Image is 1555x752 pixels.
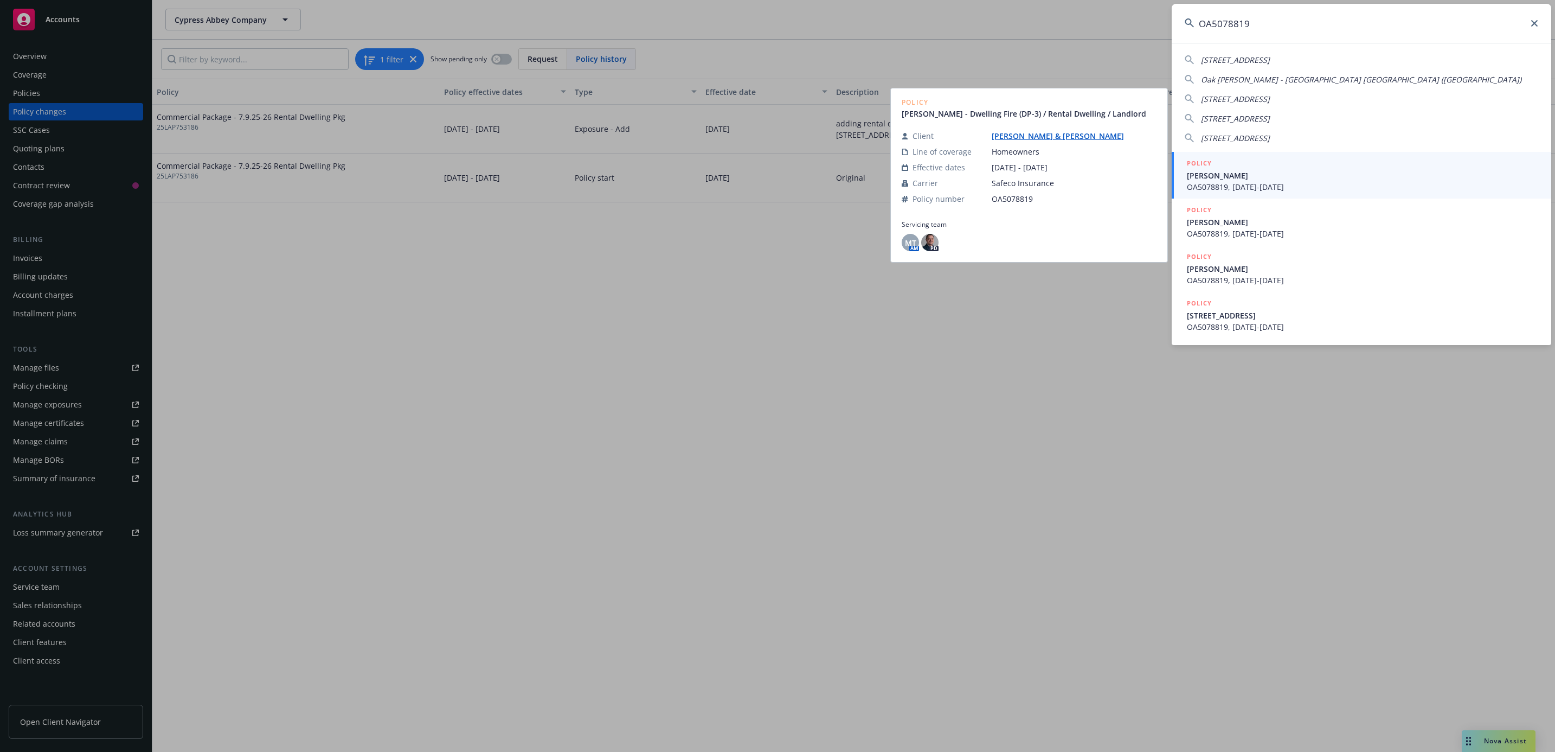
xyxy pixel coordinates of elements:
h5: POLICY [1187,298,1212,309]
span: Oak [PERSON_NAME] - [GEOGRAPHIC_DATA] [GEOGRAPHIC_DATA] ([GEOGRAPHIC_DATA]) [1201,74,1521,85]
span: [STREET_ADDRESS] [1201,113,1270,124]
span: OA5078819, [DATE]-[DATE] [1187,228,1538,239]
span: [STREET_ADDRESS] [1201,94,1270,104]
span: OA5078819, [DATE]-[DATE] [1187,181,1538,193]
a: POLICY[PERSON_NAME]OA5078819, [DATE]-[DATE] [1172,245,1551,292]
input: Search... [1172,4,1551,43]
h5: POLICY [1187,158,1212,169]
a: POLICY[PERSON_NAME]OA5078819, [DATE]-[DATE] [1172,152,1551,199]
span: [STREET_ADDRESS] [1201,133,1270,143]
a: POLICY[PERSON_NAME]OA5078819, [DATE]-[DATE] [1172,199,1551,245]
span: [PERSON_NAME] [1187,216,1538,228]
span: [STREET_ADDRESS] [1201,55,1270,65]
span: [PERSON_NAME] [1187,170,1538,181]
h5: POLICY [1187,205,1212,215]
span: OA5078819, [DATE]-[DATE] [1187,275,1538,286]
span: [PERSON_NAME] [1187,263,1538,275]
span: OA5078819, [DATE]-[DATE] [1187,321,1538,333]
h5: POLICY [1187,251,1212,262]
span: [STREET_ADDRESS] [1187,310,1538,321]
a: POLICY[STREET_ADDRESS]OA5078819, [DATE]-[DATE] [1172,292,1551,339]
